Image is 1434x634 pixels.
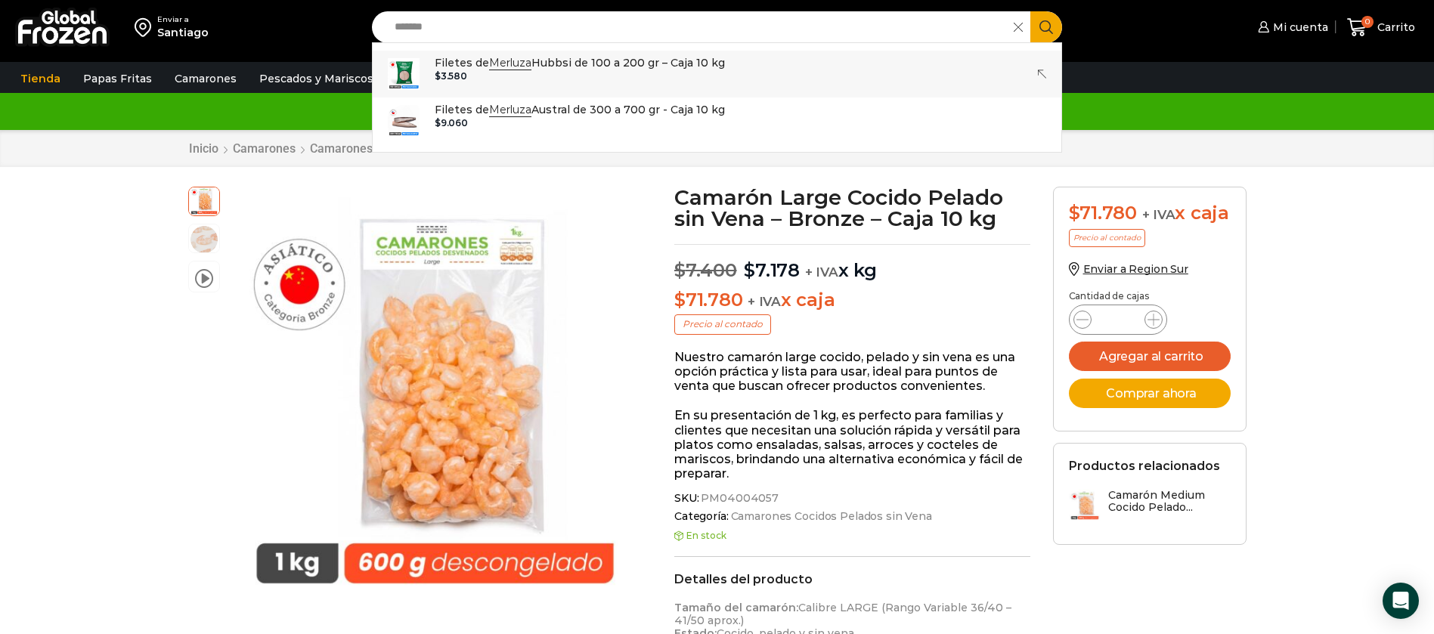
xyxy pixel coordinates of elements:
span: Carrito [1374,20,1415,35]
a: Camarones [232,141,296,156]
span: $ [744,259,755,281]
p: Precio al contado [674,314,771,334]
bdi: 9.060 [435,117,468,128]
strong: Merluza [489,56,531,70]
p: En su presentación de 1 kg, es perfecto para familias y clientes que necesitan una solución rápid... [674,408,1030,481]
a: 0 Carrito [1343,10,1419,45]
span: + IVA [748,294,781,309]
nav: Breadcrumb [188,141,516,156]
span: Mi cuenta [1269,20,1328,35]
a: Mi cuenta [1254,12,1328,42]
p: En stock [674,530,1030,541]
h2: Detalles del producto [674,572,1030,586]
div: Enviar a [157,14,209,25]
a: Pescados y Mariscos [252,64,381,93]
p: Precio al contado [1069,229,1145,247]
bdi: 7.400 [674,259,737,281]
h3: Camarón Medium Cocido Pelado... [1108,489,1231,515]
button: Comprar ahora [1069,379,1231,408]
p: Filetes de Hubbsi de 100 a 200 gr – Caja 10 kg [435,54,725,71]
img: address-field-icon.svg [135,14,157,40]
span: $ [674,289,686,311]
bdi: 71.780 [1069,202,1137,224]
span: $ [435,117,441,128]
bdi: 71.780 [674,289,742,311]
p: x kg [674,244,1030,282]
span: + IVA [805,264,838,280]
p: Nuestro camarón large cocido, pelado y sin vena es una opción práctica y lista para usar, ideal p... [674,350,1030,394]
button: Agregar al carrito [1069,342,1231,371]
p: Cantidad de cajas [1069,291,1231,302]
a: Filetes deMerluzaAustral de 300 a 700 gr - Caja 10 kg $9.060 [373,97,1062,144]
span: Enviar a Region Sur [1083,262,1188,276]
span: large [189,185,219,215]
strong: Tamaño del camarón: [674,601,798,614]
span: $ [674,259,686,281]
span: Categoría: [674,510,1030,523]
a: Camarones Cocidos Pelados sin Vena [729,510,932,523]
a: Papas Fritas [76,64,160,93]
span: PM04004057 [698,492,779,505]
bdi: 3.580 [435,70,467,82]
div: Open Intercom Messenger [1383,583,1419,619]
a: Filetes deMerluzaHubbsi de 100 a 200 gr – Caja 10 kg $3.580 [373,51,1062,97]
span: $ [435,70,441,82]
a: Tienda [13,64,68,93]
a: Enviar a Region Sur [1069,262,1188,276]
span: 0 [1361,16,1374,28]
div: x caja [1069,203,1231,224]
p: x caja [674,289,1030,311]
input: Product quantity [1104,309,1132,330]
a: Camarones [167,64,244,93]
p: Filetes de Austral de 300 a 700 gr - Caja 10 kg [435,101,725,118]
span: SKU: [674,492,1030,505]
bdi: 7.178 [744,259,800,281]
strong: Merluza [489,103,531,117]
h1: Camarón Large Cocido Pelado sin Vena – Bronze – Caja 10 kg [674,187,1030,229]
h2: Productos relacionados [1069,459,1220,473]
div: Santiago [157,25,209,40]
button: Search button [1030,11,1062,43]
span: + IVA [1142,207,1175,222]
a: Camarón Medium Cocido Pelado... [1069,489,1231,521]
a: Camarones Cocidos Pelados sin Vena [309,141,516,156]
span: camaron large [189,224,219,255]
span: $ [1069,202,1080,224]
a: Inicio [188,141,219,156]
